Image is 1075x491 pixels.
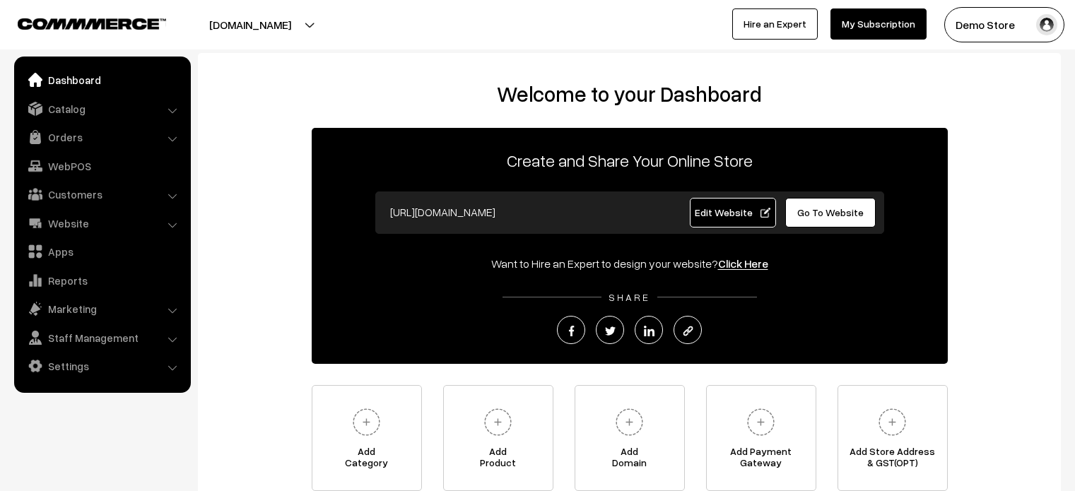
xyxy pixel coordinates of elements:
[707,446,816,474] span: Add Payment Gateway
[18,353,186,379] a: Settings
[732,8,818,40] a: Hire an Expert
[797,206,864,218] span: Go To Website
[18,296,186,321] a: Marketing
[312,148,948,173] p: Create and Share Your Online Store
[160,7,341,42] button: [DOMAIN_NAME]
[444,446,553,474] span: Add Product
[830,8,927,40] a: My Subscription
[18,124,186,150] a: Orders
[706,385,816,491] a: Add PaymentGateway
[575,385,685,491] a: AddDomain
[18,268,186,293] a: Reports
[18,18,166,29] img: COMMMERCE
[18,239,186,264] a: Apps
[838,446,947,474] span: Add Store Address & GST(OPT)
[347,403,386,442] img: plus.svg
[212,81,1047,107] h2: Welcome to your Dashboard
[18,96,186,122] a: Catalog
[873,403,912,442] img: plus.svg
[718,256,768,271] a: Click Here
[312,385,422,491] a: AddCategory
[575,446,684,474] span: Add Domain
[690,198,776,227] a: Edit Website
[944,7,1064,42] button: Demo Store
[478,403,517,442] img: plus.svg
[443,385,553,491] a: AddProduct
[18,14,141,31] a: COMMMERCE
[18,325,186,350] a: Staff Management
[1036,14,1057,35] img: user
[18,211,186,236] a: Website
[18,153,186,179] a: WebPOS
[601,291,657,303] span: SHARE
[610,403,649,442] img: plus.svg
[312,255,948,272] div: Want to Hire an Expert to design your website?
[18,182,186,207] a: Customers
[741,403,780,442] img: plus.svg
[695,206,770,218] span: Edit Website
[785,198,876,227] a: Go To Website
[18,67,186,93] a: Dashboard
[838,385,948,491] a: Add Store Address& GST(OPT)
[312,446,421,474] span: Add Category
